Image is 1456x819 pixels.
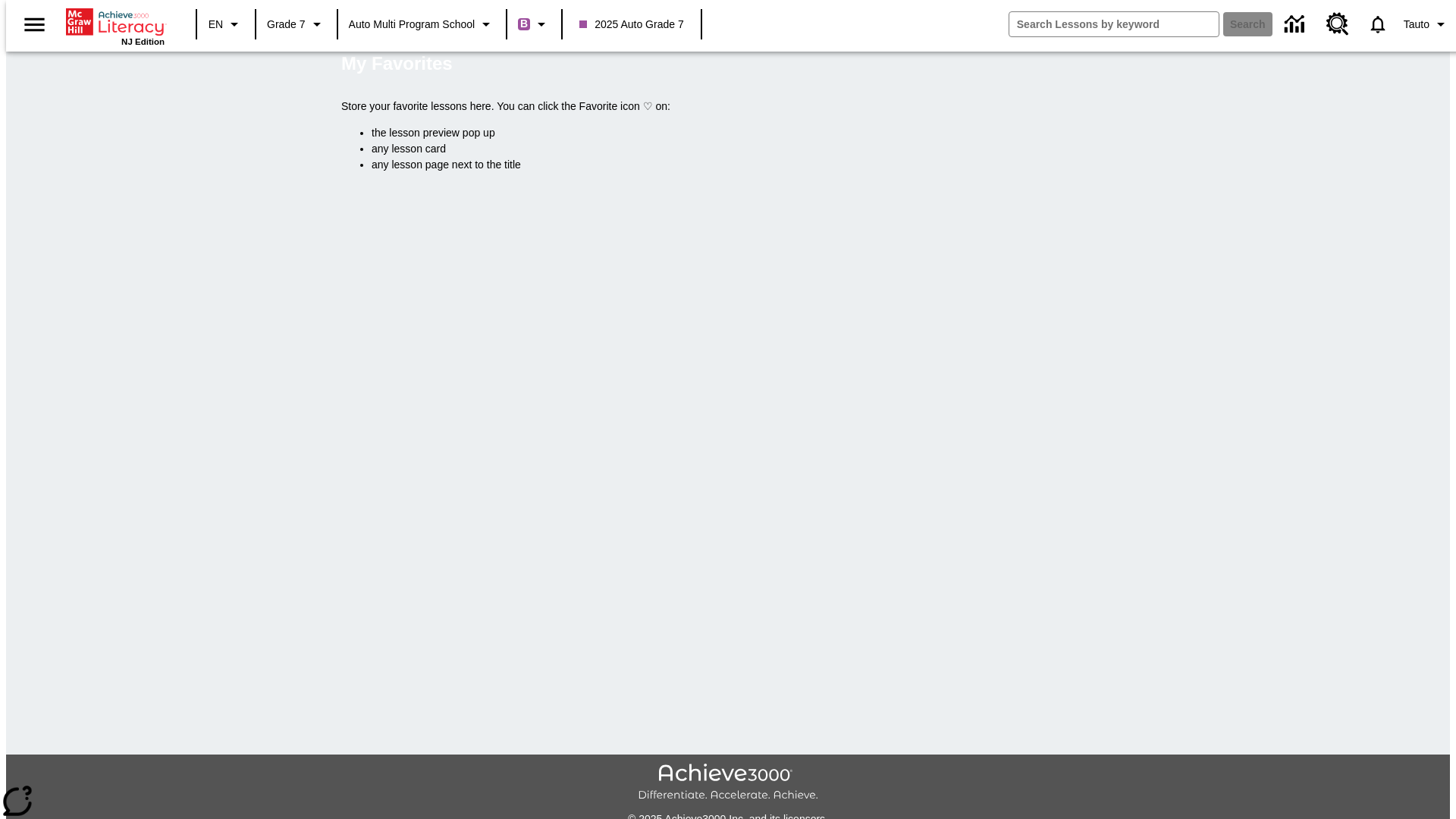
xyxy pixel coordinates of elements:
a: Data Center [1276,4,1317,45]
span: Tauto [1404,17,1429,33]
span: NJ Edition [121,37,165,46]
button: Grade: Grade 7, Select a grade [261,11,332,38]
button: School: Auto Multi program School, Select your school [343,11,502,38]
button: Open side menu [12,2,57,47]
a: Notifications [1358,5,1398,44]
span: Auto Multi program School [349,17,475,33]
h5: My Favorites [341,52,453,76]
span: Grade 7 [267,17,306,33]
div: Home [66,5,165,46]
span: B [520,14,528,33]
button: Boost Class color is purple. Change class color [512,11,557,38]
p: Store your favorite lessons here. You can click the Favorite icon ♡ on: [341,99,1115,115]
li: the lesson preview pop up [372,125,1115,141]
span: 2025 Auto Grade 7 [579,17,684,33]
span: EN [209,17,223,33]
li: any lesson card [372,141,1115,157]
img: Achieve3000 Differentiate Accelerate Achieve [638,764,818,802]
button: Profile/Settings [1398,11,1456,38]
button: Language: EN, Select a language [202,11,250,38]
input: search field [1009,12,1219,36]
li: any lesson page next to the title [372,157,1115,173]
a: Resource Center, Will open in new tab [1317,4,1358,45]
a: Home [66,7,165,37]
